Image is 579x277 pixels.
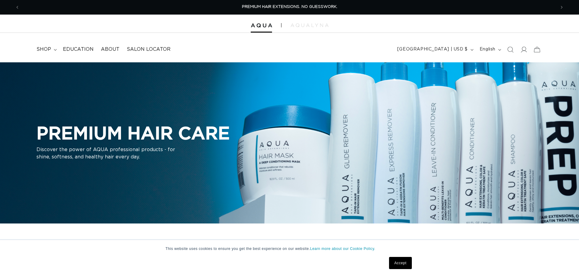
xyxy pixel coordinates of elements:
[291,23,329,27] img: aqualyna.com
[389,257,412,269] a: Accept
[36,122,230,144] h2: PREMIUM HAIR CARE
[394,44,476,55] button: [GEOGRAPHIC_DATA] | USD $
[166,246,414,251] p: This website uses cookies to ensure you get the best experience on our website.
[33,43,59,56] summary: shop
[310,247,375,251] a: Learn more about our Cookie Policy.
[127,46,171,53] span: Salon Locator
[97,43,123,56] a: About
[11,2,24,13] button: Previous announcement
[36,46,51,53] span: shop
[555,2,568,13] button: Next announcement
[397,46,468,53] span: [GEOGRAPHIC_DATA] | USD $
[476,44,504,55] button: English
[504,43,517,56] summary: Search
[251,23,272,28] img: Aqua Hair Extensions
[242,5,337,9] span: PREMIUM HAIR EXTENSIONS. NO GUESSWORK.
[480,46,495,53] span: English
[36,146,188,161] p: Discover the power of AQUA professional products - for shine, softness, and healthy hair every day.
[59,43,97,56] a: Education
[63,46,94,53] span: Education
[123,43,174,56] a: Salon Locator
[101,46,119,53] span: About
